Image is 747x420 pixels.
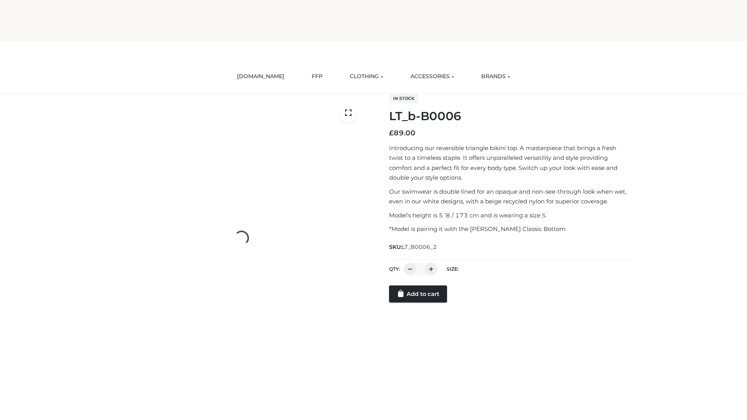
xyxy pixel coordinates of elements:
bdi: 89.00 [389,129,416,137]
a: BRANDS [475,68,516,85]
p: Introducing our reversible triangle bikini top. A masterpiece that brings a fresh twist to a time... [389,143,631,183]
span: In stock [389,94,418,103]
p: Model’s height is 5 ‘8 / 173 cm and is wearing a size S. [389,210,631,220]
a: FFP [306,68,328,85]
span: £ [389,129,394,137]
p: Our swimwear is double lined for an opaque and non-see-through look when wet, even in our white d... [389,187,631,206]
a: ACCESSORIES [405,68,460,85]
label: Size: [447,266,459,272]
h1: LT_b-B0006 [389,109,631,123]
p: *Model is pairing it with the [PERSON_NAME] Classic Bottom [389,224,631,234]
span: SKU: [389,242,438,252]
label: QTY: [389,266,400,272]
span: LT_B0006_2 [402,243,437,250]
a: [DOMAIN_NAME] [231,68,290,85]
a: CLOTHING [344,68,389,85]
a: Add to cart [389,285,447,303]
